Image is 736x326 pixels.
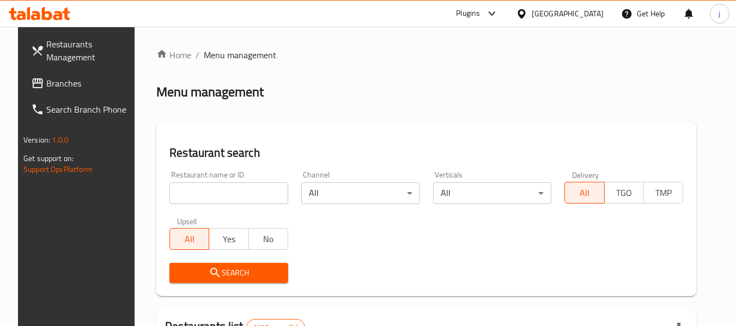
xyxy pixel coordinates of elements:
[22,96,141,122] a: Search Branch Phone
[648,185,679,201] span: TMP
[178,266,279,280] span: Search
[569,185,600,201] span: All
[46,38,132,64] span: Restaurants Management
[248,228,288,250] button: No
[174,231,205,247] span: All
[643,182,683,204] button: TMP
[46,103,132,116] span: Search Branch Phone
[456,7,480,20] div: Plugins
[169,263,288,283] button: Search
[156,48,191,61] a: Home
[253,231,284,247] span: No
[572,171,599,179] label: Delivery
[209,228,248,250] button: Yes
[177,217,197,225] label: Upsell
[196,48,199,61] li: /
[604,182,644,204] button: TGO
[23,151,74,165] span: Get support on:
[719,8,720,20] span: j
[23,162,93,176] a: Support.OpsPlatform
[52,133,69,147] span: 1.0.0
[22,70,141,96] a: Branches
[23,133,50,147] span: Version:
[204,48,276,61] span: Menu management
[46,77,132,90] span: Branches
[301,182,420,204] div: All
[214,231,244,247] span: Yes
[169,182,288,204] input: Search for restaurant name or ID..
[169,228,209,250] button: All
[609,185,640,201] span: TGO
[169,145,683,161] h2: Restaurant search
[156,48,696,61] nav: breadcrumb
[22,31,141,70] a: Restaurants Management
[564,182,604,204] button: All
[532,8,604,20] div: [GEOGRAPHIC_DATA]
[156,83,264,101] h2: Menu management
[433,182,552,204] div: All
